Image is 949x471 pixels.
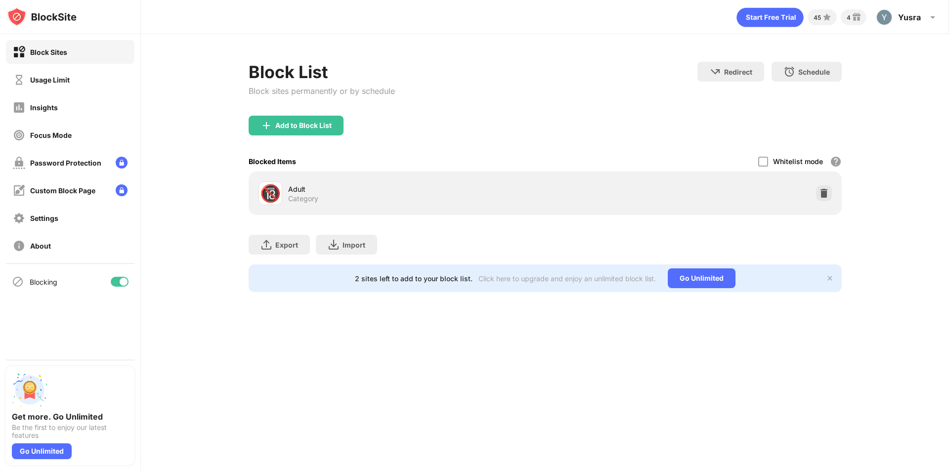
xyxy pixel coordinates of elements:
div: Get more. Go Unlimited [12,412,129,422]
img: points-small.svg [821,11,833,23]
img: lock-menu.svg [116,157,128,169]
div: Click here to upgrade and enjoy an unlimited block list. [478,274,656,283]
div: Export [275,241,298,249]
div: Add to Block List [275,122,332,129]
div: 🔞 [260,183,281,204]
div: Schedule [798,68,830,76]
div: Block Sites [30,48,67,56]
div: Be the first to enjoy our latest features [12,424,129,439]
div: 4 [847,14,851,21]
div: 2 sites left to add to your block list. [355,274,473,283]
div: Go Unlimited [668,268,735,288]
div: 45 [814,14,821,21]
div: Insights [30,103,58,112]
img: push-unlimited.svg [12,372,47,408]
img: block-on.svg [13,46,25,58]
div: Usage Limit [30,76,70,84]
div: Import [343,241,365,249]
div: Custom Block Page [30,186,95,195]
img: password-protection-off.svg [13,157,25,169]
div: Category [288,194,318,203]
img: reward-small.svg [851,11,863,23]
img: insights-off.svg [13,101,25,114]
div: Redirect [724,68,752,76]
div: Block List [249,62,395,82]
div: Password Protection [30,159,101,167]
img: blocking-icon.svg [12,276,24,288]
div: Adult [288,184,545,194]
div: Blocking [30,278,57,286]
div: Block sites permanently or by schedule [249,86,395,96]
img: focus-off.svg [13,129,25,141]
div: Settings [30,214,58,222]
img: time-usage-off.svg [13,74,25,86]
img: x-button.svg [826,274,834,282]
div: Focus Mode [30,131,72,139]
img: lock-menu.svg [116,184,128,196]
div: Go Unlimited [12,443,72,459]
img: logo-blocksite.svg [7,7,77,27]
img: about-off.svg [13,240,25,252]
img: customize-block-page-off.svg [13,184,25,197]
img: settings-off.svg [13,212,25,224]
div: animation [736,7,804,27]
div: Blocked Items [249,157,296,166]
div: Yusra [898,12,921,22]
div: About [30,242,51,250]
div: Whitelist mode [773,157,823,166]
img: ACg8ocL3262XbCn9vX3XFgqi0ko1Bk29ETjm5I-6xAOQZjEIpawsaA=s96-c [876,9,892,25]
